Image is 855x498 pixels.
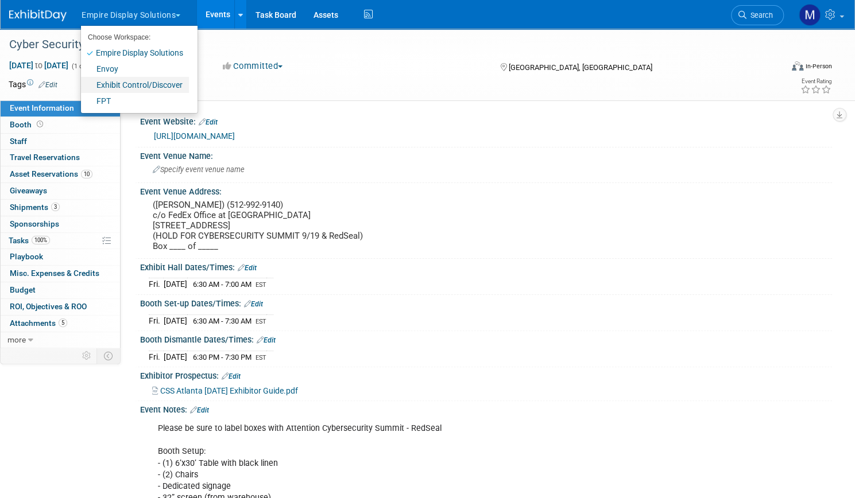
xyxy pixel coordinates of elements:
[81,30,189,45] li: Choose Workspace:
[1,150,120,166] a: Travel Reservations
[149,314,164,326] td: Fri.
[799,4,821,26] img: Matt h
[152,386,298,395] a: CSS Atlanta [DATE] Exhibitor Guide.pdf
[9,60,69,71] span: [DATE] [DATE]
[10,103,74,112] span: Event Information
[1,282,120,298] a: Budget
[193,353,252,361] span: 6:30 PM - 7:30 PM
[59,318,67,327] span: 5
[238,264,257,272] a: Edit
[153,165,245,174] span: Specify event venue name
[33,61,44,70] span: to
[10,318,67,328] span: Attachments
[153,200,416,251] pre: ([PERSON_NAME]) (512-992-9140) c/o FedEx Office at [GEOGRAPHIC_DATA] [STREET_ADDRESS] (HOLD FOR C...
[1,134,120,150] a: Staff
[731,5,784,25] a: Search
[1,316,120,332] a: Attachments5
[800,79,831,84] div: Event Rating
[38,81,57,89] a: Edit
[1,166,120,182] a: Asset Reservations10
[81,61,189,77] a: Envoy
[10,203,60,212] span: Shipments
[5,34,762,55] div: Cyber Security [GEOGRAPHIC_DATA]
[164,351,187,363] td: [DATE]
[256,354,266,361] span: EST
[10,285,36,294] span: Budget
[1,117,120,133] a: Booth
[10,186,47,195] span: Giveaways
[149,351,164,363] td: Fri.
[746,11,773,20] span: Search
[805,62,832,71] div: In-Person
[140,259,832,274] div: Exhibit Hall Dates/Times:
[1,233,120,249] a: Tasks100%
[219,60,287,72] button: Committed
[199,118,218,126] a: Edit
[193,317,252,325] span: 6:30 AM - 7:30 AM
[1,266,120,282] a: Misc. Expenses & Credits
[10,137,27,146] span: Staff
[81,77,189,93] a: Exhibit Control/Discover
[164,314,187,326] td: [DATE]
[1,332,120,348] a: more
[9,79,57,90] td: Tags
[10,153,80,162] span: Travel Reservations
[1,216,120,232] a: Sponsorships
[222,372,241,380] a: Edit
[81,93,189,109] a: FPT
[97,348,121,363] td: Toggle Event Tabs
[9,10,67,21] img: ExhibitDay
[140,367,832,382] div: Exhibitor Prospectus:
[1,200,120,216] a: Shipments3
[34,120,45,129] span: Booth not reserved yet
[149,278,164,290] td: Fri.
[160,386,298,395] span: CSS Atlanta [DATE] Exhibitor Guide.pdf
[509,63,652,72] span: [GEOGRAPHIC_DATA], [GEOGRAPHIC_DATA]
[81,170,92,178] span: 10
[51,203,60,211] span: 3
[10,302,87,311] span: ROI, Objectives & ROO
[10,120,45,129] span: Booth
[77,348,97,363] td: Personalize Event Tab Strip
[71,63,91,70] span: (1 day)
[1,183,120,199] a: Giveaways
[140,295,832,310] div: Booth Set-up Dates/Times:
[140,401,832,416] div: Event Notes:
[7,335,26,344] span: more
[190,406,209,414] a: Edit
[32,236,50,244] span: 100%
[10,169,92,178] span: Asset Reservations
[1,249,120,265] a: Playbook
[140,147,832,162] div: Event Venue Name:
[140,331,832,346] div: Booth Dismantle Dates/Times:
[193,280,252,289] span: 6:30 AM - 7:00 AM
[10,269,99,278] span: Misc. Expenses & Credits
[709,60,832,77] div: Event Format
[792,61,803,71] img: Format-Inperson.png
[1,100,120,116] a: Event Information
[10,219,59,228] span: Sponsorships
[244,300,263,308] a: Edit
[140,183,832,197] div: Event Venue Address:
[256,318,266,325] span: EST
[1,299,120,315] a: ROI, Objectives & ROO
[164,278,187,290] td: [DATE]
[154,131,235,141] a: [URL][DOMAIN_NAME]
[256,281,266,289] span: EST
[140,113,832,128] div: Event Website:
[81,45,189,61] a: Empire Display Solutions
[9,236,50,245] span: Tasks
[10,252,43,261] span: Playbook
[257,336,276,344] a: Edit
